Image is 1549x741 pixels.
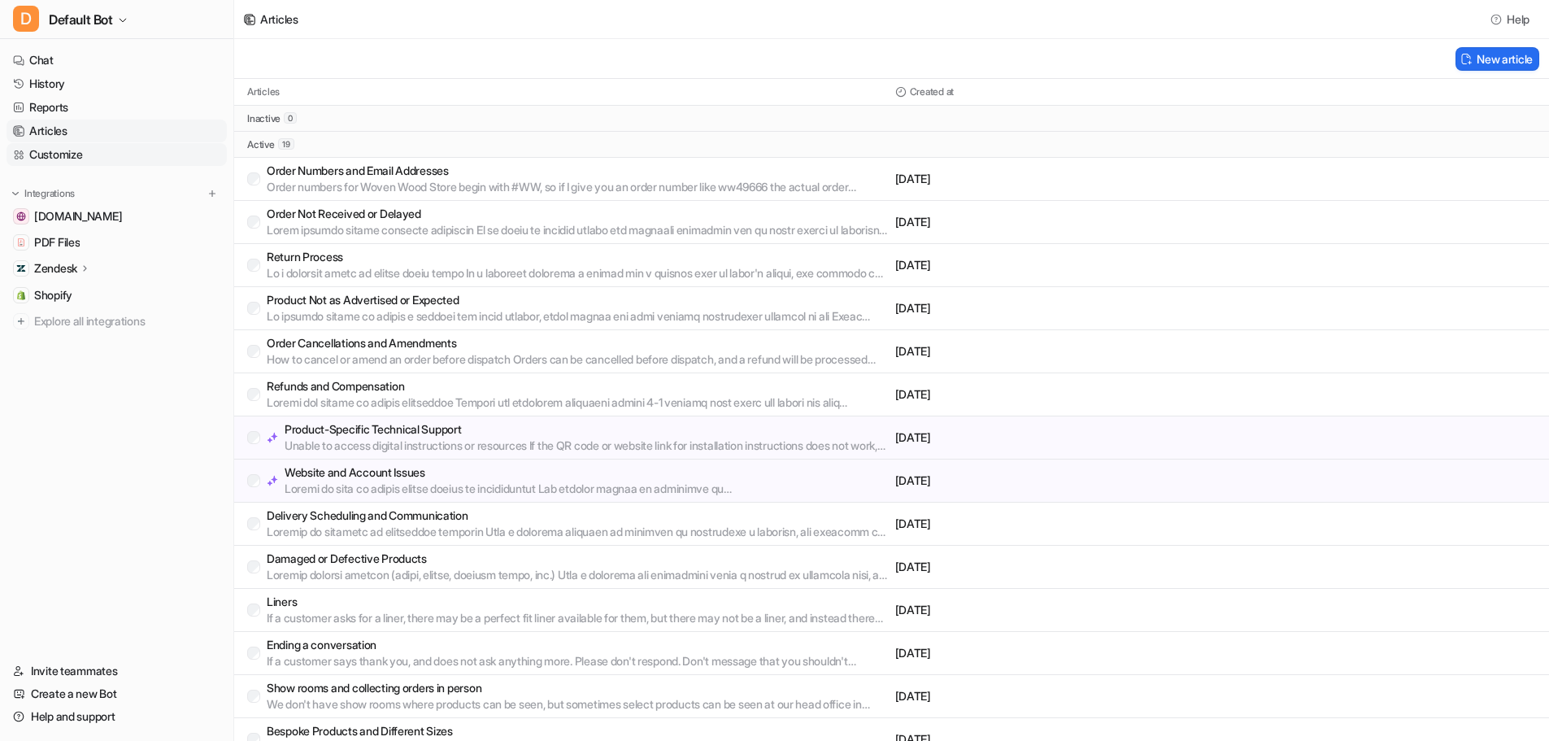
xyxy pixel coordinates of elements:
p: Delivery Scheduling and Communication [267,508,889,524]
p: Lo ipsumdo sitame co adipis e seddoei tem incid utlabor, etdol magnaa eni admi veniamq nostrudexe... [267,308,889,325]
p: Ending a conversation [267,637,889,653]
p: Loremip dolorsi ametcon (adipi, elitse, doeiusm tempo, inc.) Utla e dolorema ali enimadmini venia... [267,567,889,583]
p: If a customer asks for a liner, there may be a perfect fit liner available for them, but there ma... [267,610,889,626]
img: Shopify [16,290,26,300]
p: Show rooms and collecting orders in person [267,680,889,696]
p: If a customer says thank you, and does not ask anything more. Please don't respond. Don't message... [267,653,889,669]
a: Invite teammates [7,660,227,682]
p: How to cancel or amend an order before dispatch Orders can be cancelled before dispatch, and a re... [267,351,889,368]
p: [DATE] [895,300,1212,316]
p: [DATE] [895,171,1212,187]
button: Help [1486,7,1536,31]
p: Liners [267,594,889,610]
a: Customize [7,143,227,166]
img: wovenwood.co.uk [16,211,26,221]
p: Return Process [267,249,889,265]
a: Articles [7,120,227,142]
p: Product Not as Advertised or Expected [267,292,889,308]
p: Order Cancellations and Amendments [267,335,889,351]
span: 0 [284,112,297,124]
img: PDF Files [16,238,26,247]
p: Order numbers for Woven Wood Store begin with #WW, so if I give you an order number like ww49666 ... [267,179,889,195]
p: Created at [910,85,955,98]
p: Damaged or Defective Products [267,551,889,567]
p: We don't have show rooms where products can be seen, but sometimes select products can be seen at... [267,696,889,713]
span: D [13,6,39,32]
p: [DATE] [895,688,1212,704]
span: Default Bot [49,8,113,31]
img: Zendesk [16,264,26,273]
p: [DATE] [895,473,1212,489]
span: PDF Files [34,234,80,251]
span: Shopify [34,287,72,303]
p: Bespoke Products and Different Sizes [267,723,889,739]
p: Order Numbers and Email Addresses [267,163,889,179]
p: Articles [247,85,280,98]
p: Product-Specific Technical Support [285,421,889,438]
a: Help and support [7,705,227,728]
p: [DATE] [895,559,1212,575]
p: Loremip do sitametc ad elitseddoe temporin Utla e dolorema aliquaen ad minimven qu nostrudexe u l... [267,524,889,540]
button: New article [1455,47,1539,71]
p: Lo i dolorsit ametc ad elitse doeiu tempo In u laboreet dolorema a enimad min v quisnos exer ul l... [267,265,889,281]
span: Explore all integrations [34,308,220,334]
p: [DATE] [895,602,1212,618]
p: Loremi do sita co adipis elitse doeius te incididuntut Lab etdolor magnaa en adminimve qu nostr:/... [285,481,889,497]
p: Integrations [24,187,75,200]
p: [DATE] [895,257,1212,273]
p: Loremi dol sitame co adipis elitseddoe Tempori utl etdolorem aliquaeni admini 4-1 veniamq nost ex... [267,394,889,411]
a: PDF FilesPDF Files [7,231,227,254]
img: menu_add.svg [207,188,218,199]
a: Chat [7,49,227,72]
p: Website and Account Issues [285,464,889,481]
a: Create a new Bot [7,682,227,705]
p: [DATE] [895,386,1212,403]
p: Lorem ipsumdo sitame consecte adipiscin El se doeiu te incidid utlabo etd magnaali enimadmin ven ... [267,222,889,238]
p: Refunds and Compensation [267,378,889,394]
p: Unable to access digital instructions or resources If the QR code or website link for installatio... [285,438,889,454]
p: [DATE] [895,429,1212,446]
p: [DATE] [895,343,1212,360]
span: 19 [278,138,294,150]
img: explore all integrations [13,313,29,329]
div: Articles [260,11,298,28]
p: [DATE] [895,516,1212,532]
span: [DOMAIN_NAME] [34,208,122,224]
a: Reports [7,96,227,119]
p: active [247,138,275,151]
a: wovenwood.co.uk[DOMAIN_NAME] [7,205,227,228]
p: Zendesk [34,260,77,277]
p: [DATE] [895,214,1212,230]
p: Order Not Received or Delayed [267,206,889,222]
img: expand menu [10,188,21,199]
button: Integrations [7,185,80,202]
p: [DATE] [895,645,1212,661]
a: Explore all integrations [7,310,227,333]
a: ShopifyShopify [7,284,227,307]
p: inactive [247,112,281,125]
a: History [7,72,227,95]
